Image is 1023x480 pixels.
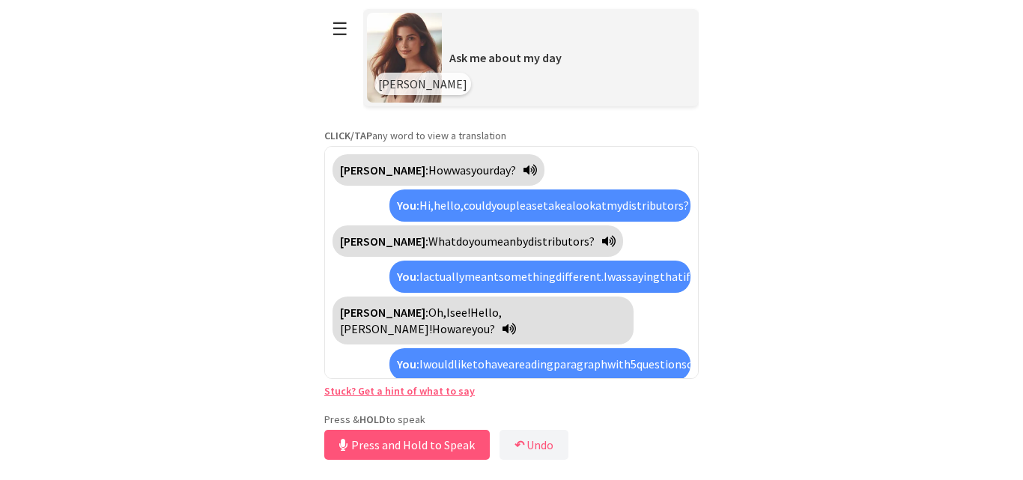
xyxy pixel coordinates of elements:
span: by [516,234,528,249]
span: distributors? [622,198,689,213]
span: a [509,356,514,371]
span: was [607,269,627,284]
span: Hi, [419,198,434,213]
div: Click to translate [389,348,690,380]
span: something [499,269,556,284]
p: any word to view a translation [324,129,699,142]
span: with [607,356,631,371]
button: ☰ [324,10,356,48]
span: mean [487,234,516,249]
strong: HOLD [359,413,386,426]
span: Oh, [428,305,446,320]
span: Ask me about my day [449,50,562,65]
strong: [PERSON_NAME]: [340,234,428,249]
span: you [690,269,708,284]
strong: [PERSON_NAME]: [340,305,428,320]
b: ↶ [514,437,524,452]
span: take [543,198,566,213]
a: Stuck? Get a hint of what to say [324,384,475,398]
span: was [452,162,471,177]
span: like [454,356,473,371]
span: [PERSON_NAME] [378,76,467,91]
span: How [428,162,452,177]
span: please [509,198,543,213]
span: saying [627,269,660,284]
strong: You: [397,198,419,213]
button: ↶Undo [500,430,568,460]
span: I [419,269,423,284]
div: Click to translate [389,189,690,221]
strong: CLICK/TAP [324,129,372,142]
span: my [607,198,622,213]
span: have [485,356,509,371]
span: I [419,356,423,371]
span: meant [464,269,499,284]
span: distributors? [528,234,595,249]
img: Scenario Image [367,13,442,103]
span: a [566,198,572,213]
span: at [595,198,607,213]
span: What [428,234,456,249]
span: that [660,269,683,284]
span: Hello, [470,305,502,320]
span: paragraph [553,356,607,371]
div: Click to translate [389,261,690,292]
span: you [491,198,509,213]
div: Click to translate [333,225,623,257]
span: comprehension, [698,356,782,371]
strong: [PERSON_NAME]: [340,162,428,177]
span: How [432,321,455,336]
span: your [471,162,494,177]
span: 5 [631,356,637,371]
span: could [464,198,491,213]
span: actually [423,269,464,284]
span: I [604,269,607,284]
span: you? [472,321,495,336]
span: are [455,321,472,336]
span: if [683,269,690,284]
strong: You: [397,269,419,284]
p: Press & to speak [324,413,699,426]
span: you [469,234,487,249]
span: reading [514,356,553,371]
span: would [423,356,454,371]
span: day? [494,162,516,177]
span: different. [556,269,604,284]
span: of [687,356,698,371]
span: do [456,234,469,249]
div: Click to translate [333,297,634,345]
div: Click to translate [333,154,544,186]
span: look [572,198,595,213]
span: hello, [434,198,464,213]
span: to [473,356,485,371]
span: I [446,305,450,320]
button: Press and Hold to Speak [324,430,490,460]
strong: You: [397,356,419,371]
span: questions [637,356,687,371]
span: see! [450,305,470,320]
span: [PERSON_NAME]! [340,321,432,336]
